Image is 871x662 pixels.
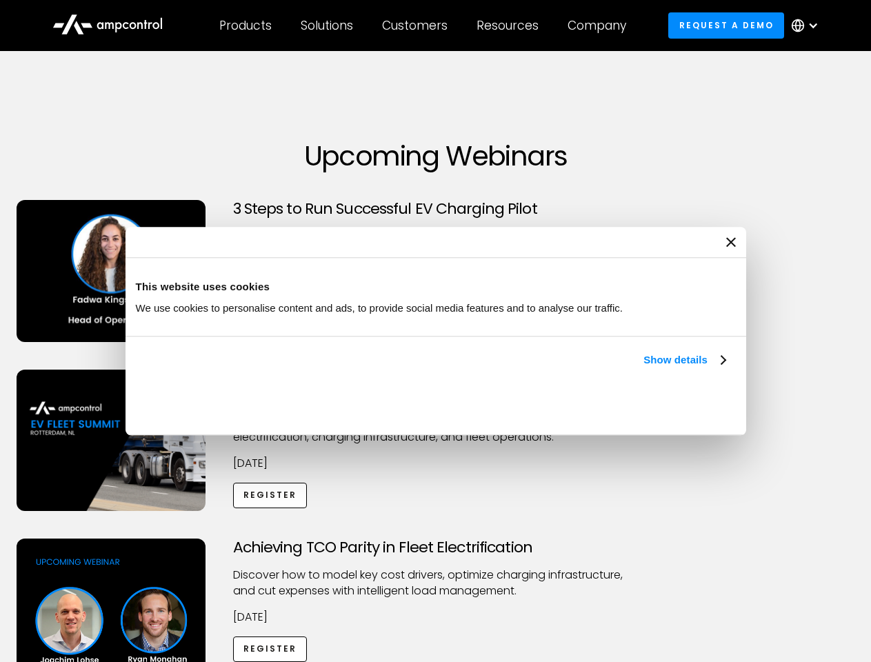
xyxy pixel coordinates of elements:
[301,18,353,33] div: Solutions
[17,139,855,172] h1: Upcoming Webinars
[382,18,448,33] div: Customers
[568,18,626,33] div: Company
[233,568,639,599] p: Discover how to model key cost drivers, optimize charging infrastructure, and cut expenses with i...
[726,237,736,247] button: Close banner
[477,18,539,33] div: Resources
[233,539,639,556] h3: Achieving TCO Parity in Fleet Electrification
[233,636,308,662] a: Register
[233,483,308,508] a: Register
[233,456,639,471] p: [DATE]
[136,279,736,295] div: This website uses cookies
[233,610,639,625] p: [DATE]
[136,302,623,314] span: We use cookies to personalise content and ads, to provide social media features and to analyse ou...
[219,18,272,33] div: Products
[233,200,639,218] h3: 3 Steps to Run Successful EV Charging Pilot
[532,384,730,424] button: Okay
[643,352,725,368] a: Show details
[668,12,784,38] a: Request a demo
